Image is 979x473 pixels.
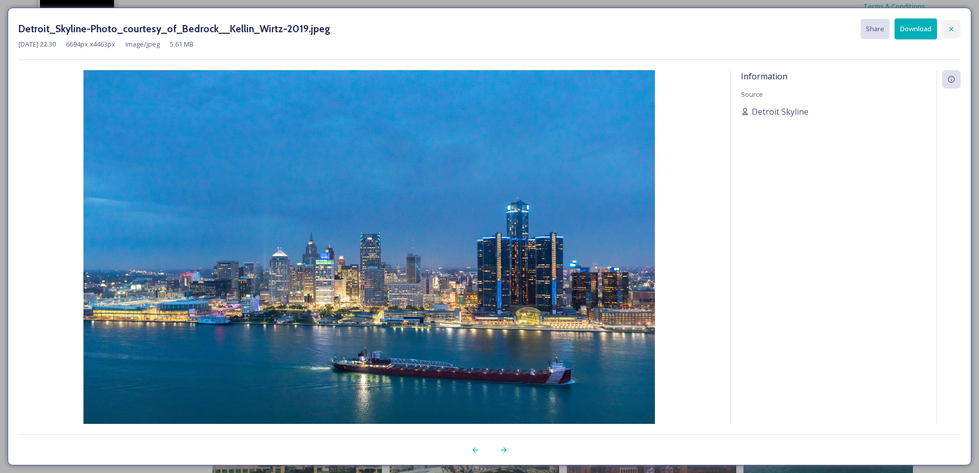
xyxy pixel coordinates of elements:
img: Detroit_Skyline-Photo_courtesy_of_Bedrock__Kellin_Wirtz-2019.jpeg [18,70,720,451]
button: Download [895,18,937,39]
span: [DATE] 22:30 [18,39,56,49]
h3: Detroit_Skyline-Photo_courtesy_of_Bedrock__Kellin_Wirtz-2019.jpeg [18,21,330,36]
span: image/jpeg [125,39,160,49]
span: Detroit Skyline [752,105,808,118]
button: Share [861,19,889,39]
span: 6694 px x 4463 px [66,39,115,49]
span: 5.61 MB [170,39,194,49]
span: Source [741,90,763,99]
span: Information [741,71,788,82]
